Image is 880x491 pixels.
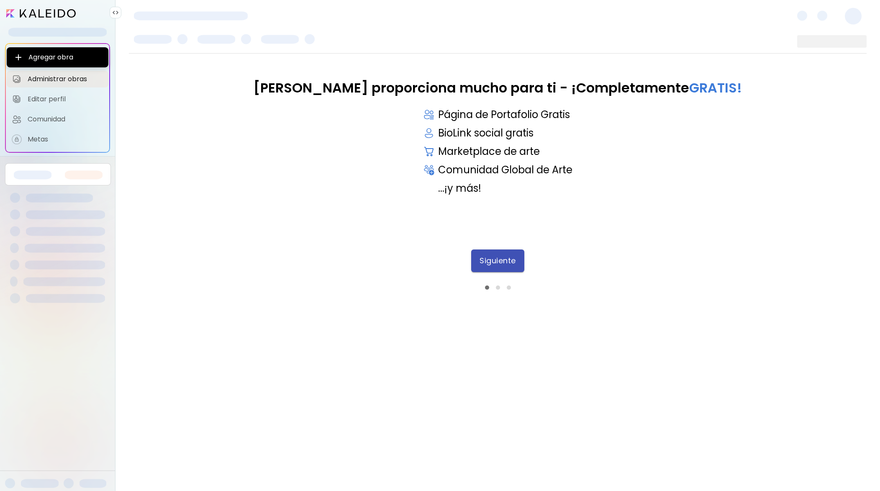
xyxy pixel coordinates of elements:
div: Marketplace de arte [423,146,572,157]
button: Agregar obra [7,47,108,67]
span: Administrar obras [28,75,103,83]
span: Comunidad [28,115,103,123]
div: Comunidad Global de Arte [423,164,572,176]
img: Editar perfil icon [12,94,22,104]
div: [PERSON_NAME] proporciona mucho para ti - ¡Completamente [254,80,742,95]
img: icon [423,127,435,139]
img: icon [423,109,435,121]
a: iconcompleteMetas [7,131,108,148]
span: Siguiente [480,256,516,265]
span: GRATIS! [689,78,742,97]
div: ...¡y más! [423,183,572,194]
div: Página de Portafolio Gratis [423,109,572,121]
span: Editar perfil [28,95,103,103]
img: Administrar obras icon [12,74,22,84]
a: Comunidad iconComunidad [7,111,108,128]
img: collapse [112,9,119,16]
span: Agregar obra [13,52,102,62]
span: Metas [28,135,103,144]
img: icon [423,146,435,157]
a: Administrar obras iconAdministrar obras [7,71,108,87]
img: icon [423,164,435,176]
div: BioLink social gratis [423,127,572,139]
img: Comunidad icon [12,114,22,124]
button: Siguiente [471,249,524,272]
a: Editar perfil iconEditar perfil [7,91,108,108]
